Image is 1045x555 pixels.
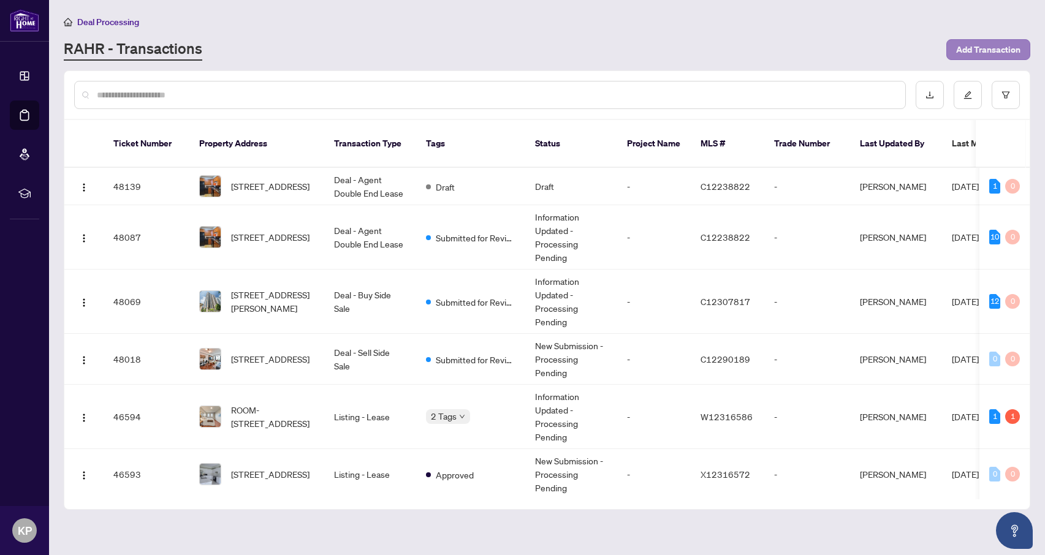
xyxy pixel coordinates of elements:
[1001,91,1010,99] span: filter
[1005,294,1020,309] div: 0
[525,168,617,205] td: Draft
[850,385,942,449] td: [PERSON_NAME]
[79,233,89,243] img: Logo
[850,449,942,500] td: [PERSON_NAME]
[989,467,1000,481] div: 0
[525,120,617,168] th: Status
[231,179,310,193] span: [STREET_ADDRESS]
[701,296,750,307] span: C12307817
[617,205,691,270] td: -
[231,467,310,481] span: [STREET_ADDRESS]
[764,449,850,500] td: -
[764,385,850,449] td: -
[200,176,221,197] img: thumbnail-img
[850,168,942,205] td: [PERSON_NAME]
[1005,352,1020,366] div: 0
[104,449,189,500] td: 46593
[952,469,979,480] span: [DATE]
[200,406,221,427] img: thumbnail-img
[324,449,416,500] td: Listing - Lease
[764,270,850,334] td: -
[617,270,691,334] td: -
[764,120,850,168] th: Trade Number
[200,227,221,247] img: thumbnail-img
[436,295,515,309] span: Submitted for Review
[701,411,753,422] span: W12316586
[79,413,89,423] img: Logo
[324,168,416,205] td: Deal - Agent Double End Lease
[916,81,944,109] button: download
[617,120,691,168] th: Project Name
[459,413,465,420] span: down
[952,296,979,307] span: [DATE]
[324,385,416,449] td: Listing - Lease
[989,409,1000,424] div: 1
[525,334,617,385] td: New Submission - Processing Pending
[925,91,934,99] span: download
[989,352,1000,366] div: 0
[701,181,750,192] span: C12238822
[1005,467,1020,481] div: 0
[996,512,1033,549] button: Open asap
[74,227,94,247] button: Logo
[77,17,139,28] span: Deal Processing
[525,385,617,449] td: Information Updated - Processing Pending
[104,334,189,385] td: 48018
[617,385,691,449] td: -
[416,120,525,168] th: Tags
[324,334,416,385] td: Deal - Sell Side Sale
[617,168,691,205] td: -
[850,270,942,334] td: [PERSON_NAME]
[200,291,221,312] img: thumbnail-img
[64,18,72,26] span: home
[691,120,764,168] th: MLS #
[1005,230,1020,244] div: 0
[79,298,89,308] img: Logo
[104,205,189,270] td: 48087
[701,232,750,243] span: C12238822
[74,407,94,426] button: Logo
[104,270,189,334] td: 48069
[231,403,314,430] span: ROOM-[STREET_ADDRESS]
[189,120,324,168] th: Property Address
[764,168,850,205] td: -
[952,232,979,243] span: [DATE]
[525,270,617,334] td: Information Updated - Processing Pending
[963,91,972,99] span: edit
[525,449,617,500] td: New Submission - Processing Pending
[850,334,942,385] td: [PERSON_NAME]
[74,349,94,369] button: Logo
[324,270,416,334] td: Deal - Buy Side Sale
[324,205,416,270] td: Deal - Agent Double End Lease
[617,449,691,500] td: -
[764,205,850,270] td: -
[989,230,1000,244] div: 10
[79,183,89,192] img: Logo
[701,469,750,480] span: X12316572
[850,120,942,168] th: Last Updated By
[104,120,189,168] th: Ticket Number
[952,181,979,192] span: [DATE]
[436,231,515,244] span: Submitted for Review
[74,464,94,484] button: Logo
[617,334,691,385] td: -
[104,168,189,205] td: 48139
[952,411,979,422] span: [DATE]
[231,288,314,315] span: [STREET_ADDRESS][PERSON_NAME]
[436,180,455,194] span: Draft
[989,179,1000,194] div: 1
[79,470,89,480] img: Logo
[954,81,982,109] button: edit
[850,205,942,270] td: [PERSON_NAME]
[64,39,202,61] a: RAHR - Transactions
[18,522,32,539] span: KP
[1005,179,1020,194] div: 0
[436,353,515,366] span: Submitted for Review
[436,468,474,481] span: Approved
[200,464,221,485] img: thumbnail-img
[431,409,457,423] span: 2 Tags
[764,334,850,385] td: -
[10,9,39,32] img: logo
[324,120,416,168] th: Transaction Type
[79,355,89,365] img: Logo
